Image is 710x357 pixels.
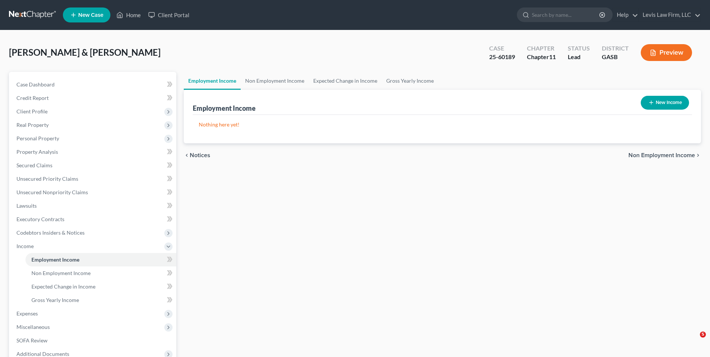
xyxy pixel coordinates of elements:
[628,152,695,158] span: Non Employment Income
[639,8,701,22] a: Levis Law Firm, LLC
[25,280,176,293] a: Expected Change in Income
[184,72,241,90] a: Employment Income
[641,96,689,110] button: New Income
[16,135,59,141] span: Personal Property
[16,337,48,344] span: SOFA Review
[10,186,176,199] a: Unsecured Nonpriority Claims
[25,253,176,266] a: Employment Income
[25,266,176,280] a: Non Employment Income
[10,172,176,186] a: Unsecured Priority Claims
[641,44,692,61] button: Preview
[16,243,34,249] span: Income
[144,8,193,22] a: Client Portal
[10,91,176,105] a: Credit Report
[184,152,190,158] i: chevron_left
[700,332,706,338] span: 5
[549,53,556,60] span: 11
[25,293,176,307] a: Gross Yearly Income
[16,229,85,236] span: Codebtors Insiders & Notices
[527,53,556,61] div: Chapter
[628,152,701,158] button: Non Employment Income chevron_right
[382,72,438,90] a: Gross Yearly Income
[527,44,556,53] div: Chapter
[16,108,48,115] span: Client Profile
[31,256,79,263] span: Employment Income
[16,81,55,88] span: Case Dashboard
[113,8,144,22] a: Home
[9,47,161,58] span: [PERSON_NAME] & [PERSON_NAME]
[184,152,210,158] button: chevron_left Notices
[10,78,176,91] a: Case Dashboard
[10,159,176,172] a: Secured Claims
[685,332,703,350] iframe: Intercom live chat
[31,297,79,303] span: Gross Yearly Income
[241,72,309,90] a: Non Employment Income
[16,149,58,155] span: Property Analysis
[16,310,38,317] span: Expenses
[602,53,629,61] div: GASB
[16,351,69,357] span: Additional Documents
[190,152,210,158] span: Notices
[10,213,176,226] a: Executory Contracts
[10,334,176,347] a: SOFA Review
[10,145,176,159] a: Property Analysis
[193,104,256,113] div: Employment Income
[532,8,600,22] input: Search by name...
[602,44,629,53] div: District
[16,216,64,222] span: Executory Contracts
[568,44,590,53] div: Status
[489,44,515,53] div: Case
[16,176,78,182] span: Unsecured Priority Claims
[695,152,701,158] i: chevron_right
[613,8,638,22] a: Help
[16,162,52,168] span: Secured Claims
[16,122,49,128] span: Real Property
[309,72,382,90] a: Expected Change in Income
[489,53,515,61] div: 25-60189
[16,202,37,209] span: Lawsuits
[16,189,88,195] span: Unsecured Nonpriority Claims
[16,324,50,330] span: Miscellaneous
[199,121,686,128] p: Nothing here yet!
[31,283,95,290] span: Expected Change in Income
[78,12,103,18] span: New Case
[31,270,91,276] span: Non Employment Income
[16,95,49,101] span: Credit Report
[10,199,176,213] a: Lawsuits
[568,53,590,61] div: Lead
